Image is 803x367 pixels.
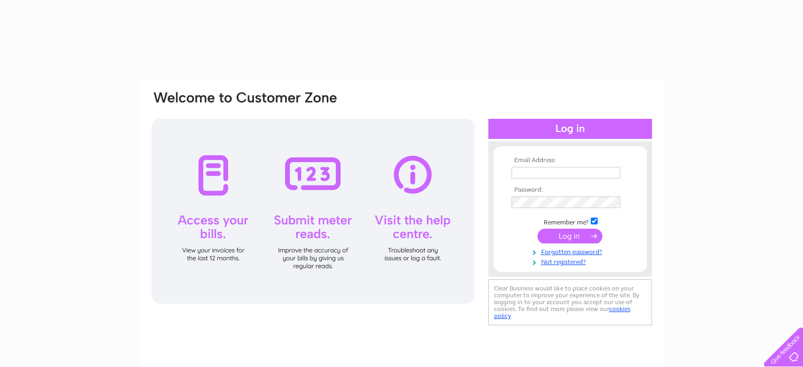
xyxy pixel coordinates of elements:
th: Email Address: [509,157,631,164]
a: Not registered? [512,256,631,266]
input: Submit [537,229,602,243]
td: Remember me? [509,216,631,227]
a: Forgotten password? [512,246,631,256]
a: cookies policy [494,305,630,319]
div: Clear Business would like to place cookies on your computer to improve your experience of the sit... [488,279,652,325]
th: Password: [509,186,631,194]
